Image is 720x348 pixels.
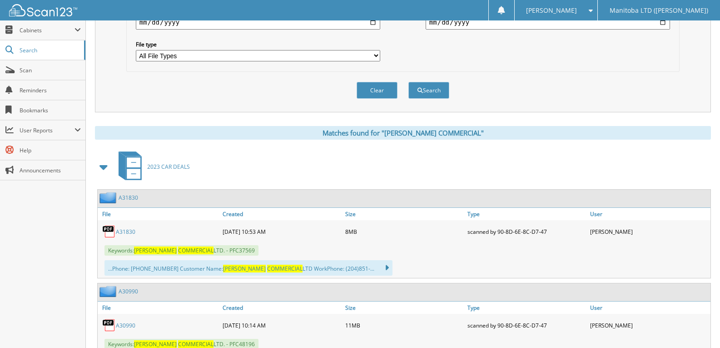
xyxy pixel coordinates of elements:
[465,316,588,334] div: scanned by 90-8D-6E-8C-D7-47
[99,286,119,297] img: folder2.png
[116,228,135,236] a: A31830
[102,318,116,332] img: PDF.png
[9,4,77,16] img: scan123-logo-white.svg
[134,247,177,254] span: [PERSON_NAME]
[20,26,74,34] span: Cabinets
[119,194,138,202] a: A31830
[465,208,588,220] a: Type
[113,149,190,185] a: 2023 CAR DEALS
[220,222,343,241] div: [DATE] 10:53 AM
[426,15,670,30] input: end
[178,340,214,348] span: COMMERCIAL
[147,163,190,171] span: 2023 CAR DEALS
[526,8,577,13] span: [PERSON_NAME]
[357,82,397,99] button: Clear
[20,126,74,134] span: User Reports
[465,302,588,314] a: Type
[220,208,343,220] a: Created
[98,302,220,314] a: File
[99,192,119,203] img: folder2.png
[588,222,710,241] div: [PERSON_NAME]
[588,302,710,314] a: User
[343,302,466,314] a: Size
[136,40,380,48] label: File type
[343,316,466,334] div: 11MB
[588,208,710,220] a: User
[220,302,343,314] a: Created
[102,225,116,238] img: PDF.png
[98,208,220,220] a: File
[95,126,711,140] div: Matches found for "[PERSON_NAME] COMMERCIAL"
[343,208,466,220] a: Size
[675,304,720,348] iframe: Chat Widget
[104,245,258,256] span: Keywords: LTD. - PFC37569
[20,106,81,114] span: Bookmarks
[465,222,588,241] div: scanned by 90-8D-6E-8C-D7-47
[20,66,81,74] span: Scan
[267,265,303,272] span: COMMERCIAL
[408,82,449,99] button: Search
[134,340,177,348] span: [PERSON_NAME]
[20,146,81,154] span: Help
[104,260,392,276] div: ...Phone: [PHONE_NUMBER] Customer Name: LTD WorkPhone: (204)851-...
[20,166,81,174] span: Announcements
[178,247,214,254] span: COMMERCIAL
[343,222,466,241] div: 8MB
[116,322,135,329] a: A30990
[20,86,81,94] span: Reminders
[136,15,380,30] input: start
[20,46,79,54] span: Search
[119,287,138,295] a: A30990
[588,316,710,334] div: [PERSON_NAME]
[610,8,708,13] span: Manitoba LTD ([PERSON_NAME])
[223,265,266,272] span: [PERSON_NAME]
[220,316,343,334] div: [DATE] 10:14 AM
